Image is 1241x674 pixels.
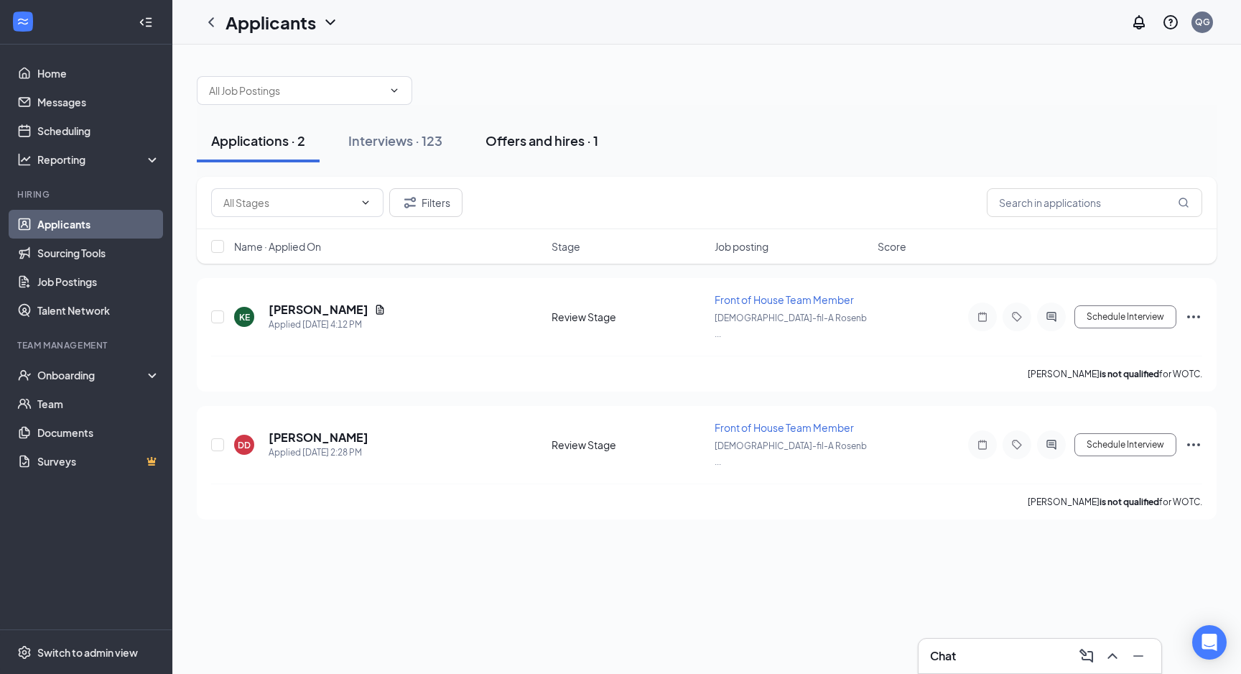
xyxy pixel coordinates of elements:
span: Job posting [715,239,768,254]
svg: Ellipses [1185,436,1202,453]
button: Minimize [1127,645,1150,668]
a: Talent Network [37,296,160,325]
a: Job Postings [37,267,160,296]
a: Sourcing Tools [37,239,160,267]
span: Front of House Team Member [715,293,854,306]
a: Messages [37,88,160,116]
svg: ChevronDown [389,85,400,96]
div: Applied [DATE] 4:12 PM [269,318,386,332]
svg: Note [974,439,991,451]
svg: ChevronDown [360,197,371,208]
svg: ChevronLeft [203,14,220,31]
div: DD [238,439,251,451]
div: Review Stage [552,310,706,324]
div: Reporting [37,152,161,167]
button: Schedule Interview [1074,433,1176,456]
h1: Applicants [226,10,316,34]
svg: UserCheck [17,368,32,382]
div: Team Management [17,339,157,351]
h5: [PERSON_NAME] [269,430,368,446]
input: All Stages [223,195,354,211]
svg: Analysis [17,152,32,167]
p: [PERSON_NAME] for WOTC. [1028,496,1202,508]
svg: Filter [401,194,419,211]
div: Onboarding [37,368,148,382]
svg: Notifications [1130,14,1148,31]
div: Offers and hires · 1 [485,131,598,149]
h5: [PERSON_NAME] [269,302,368,318]
button: ChevronUp [1101,645,1124,668]
a: Documents [37,418,160,447]
svg: ChevronUp [1104,647,1121,665]
div: KE [239,311,250,323]
svg: ActiveChat [1043,311,1060,323]
span: Name · Applied On [234,239,321,254]
button: Schedule Interview [1074,305,1176,328]
svg: Settings [17,645,32,660]
div: Review Stage [552,438,706,452]
svg: Ellipses [1185,308,1202,326]
button: ComposeMessage [1075,645,1098,668]
svg: WorkstreamLogo [16,14,30,29]
div: Hiring [17,188,157,200]
p: [PERSON_NAME] for WOTC. [1028,368,1202,380]
div: QG [1195,16,1210,28]
b: is not qualified [1100,369,1159,379]
svg: Note [974,311,991,323]
a: Team [37,389,160,418]
input: Search in applications [987,188,1202,217]
div: Applications · 2 [211,131,305,149]
svg: ComposeMessage [1078,647,1095,665]
svg: MagnifyingGlass [1178,197,1189,208]
a: SurveysCrown [37,447,160,476]
h3: Chat [930,648,956,664]
svg: Collapse [139,15,153,29]
a: Scheduling [37,116,160,145]
a: Home [37,59,160,88]
svg: QuestionInfo [1162,14,1179,31]
div: Open Intercom Messenger [1192,625,1227,660]
a: Applicants [37,210,160,239]
svg: Document [374,304,386,315]
span: [DEMOGRAPHIC_DATA]-fil-A Rosenb ... [715,313,867,339]
svg: ChevronDown [322,14,339,31]
input: All Job Postings [209,83,383,98]
div: Switch to admin view [37,645,138,660]
svg: Minimize [1130,647,1147,665]
span: Score [878,239,906,254]
div: Applied [DATE] 2:28 PM [269,446,368,460]
b: is not qualified [1100,497,1159,507]
svg: Tag [1008,439,1026,451]
span: Front of House Team Member [715,421,854,434]
svg: ActiveChat [1043,439,1060,451]
div: Interviews · 123 [348,131,442,149]
button: Filter Filters [389,188,463,217]
span: Stage [552,239,580,254]
svg: Tag [1008,311,1026,323]
span: [DEMOGRAPHIC_DATA]-fil-A Rosenb ... [715,440,867,467]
